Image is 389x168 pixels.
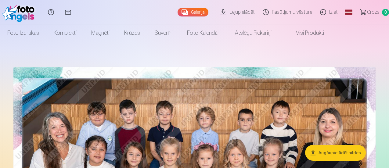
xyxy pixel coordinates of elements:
[2,2,38,22] img: /fa1
[279,24,331,41] a: Visi produkti
[117,24,147,41] a: Krūzes
[180,24,228,41] a: Foto kalendāri
[228,24,279,41] a: Atslēgu piekariņi
[178,8,208,16] a: Galerija
[46,24,84,41] a: Komplekti
[84,24,117,41] a: Magnēti
[382,9,389,16] span: 0
[367,9,380,16] span: Grozs
[305,145,366,161] button: Augšupielādēt bildes
[147,24,180,41] a: Suvenīri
